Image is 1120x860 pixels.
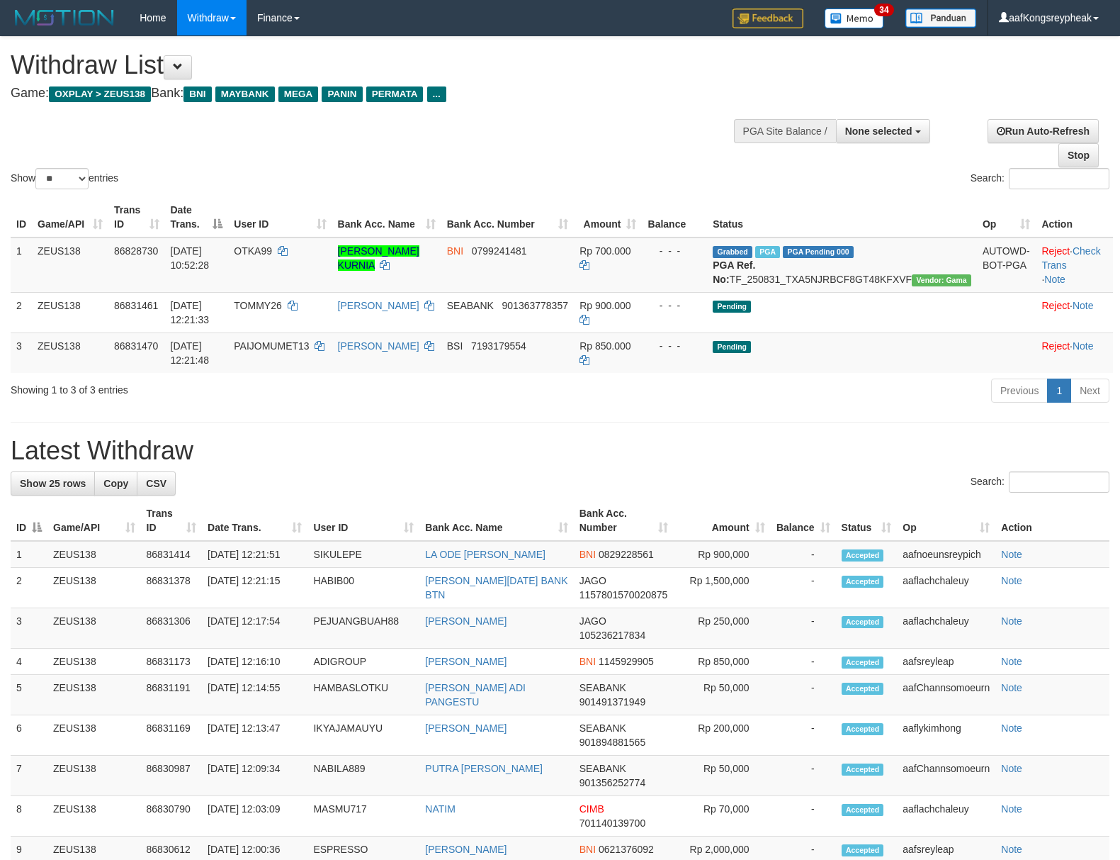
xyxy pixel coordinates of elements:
td: NABILA889 [307,756,419,796]
span: Rp 700.000 [579,245,630,257]
span: SEABANK [579,682,626,693]
td: 1 [11,238,32,293]
span: SEABANK [447,300,494,311]
td: 8 [11,796,47,837]
td: aafChannsomoeurn [897,756,995,796]
span: PAIJOMUMET13 [234,340,309,352]
td: [DATE] 12:21:51 [202,541,307,568]
td: [DATE] 12:17:54 [202,608,307,649]
td: ZEUS138 [47,649,141,675]
span: Pending [713,301,751,313]
span: 34 [874,4,893,16]
td: ZEUS138 [47,715,141,756]
td: · [1036,292,1113,333]
select: Showentries [35,168,89,189]
a: [PERSON_NAME] KURNIA [338,245,419,271]
span: Copy 1145929905 to clipboard [599,656,654,667]
a: Next [1070,379,1109,403]
td: - [771,541,836,568]
a: Copy [94,471,137,496]
td: 3 [11,608,47,649]
th: Status [707,197,977,238]
span: Accepted [842,804,884,816]
a: [PERSON_NAME][DATE] BANK BTN [425,575,567,601]
td: 86831173 [141,649,203,675]
td: aafsreyleap [897,649,995,675]
span: Copy 0799241481 to clipboard [472,245,527,257]
div: - - - [647,339,701,353]
th: Date Trans.: activate to sort column descending [165,197,229,238]
img: panduan.png [905,9,976,28]
td: 86831378 [141,568,203,608]
a: Note [1001,549,1022,560]
a: [PERSON_NAME] [338,300,419,311]
a: Note [1044,274,1065,285]
span: Copy [103,478,128,489]
span: ... [427,86,446,102]
span: Accepted [842,657,884,669]
a: CSV [137,471,176,496]
a: Note [1001,656,1022,667]
span: Copy 701140139700 to clipboard [579,817,645,829]
a: Note [1001,615,1022,627]
th: Bank Acc. Name: activate to sort column ascending [332,197,441,238]
span: Marked by aafsreyleap [755,246,780,258]
span: Grabbed [713,246,752,258]
th: Balance [642,197,707,238]
th: ID: activate to sort column descending [11,501,47,541]
span: BNI [183,86,211,102]
td: [DATE] 12:09:34 [202,756,307,796]
span: PANIN [322,86,362,102]
b: PGA Ref. No: [713,259,755,285]
th: Game/API: activate to sort column ascending [47,501,141,541]
span: BSI [447,340,463,352]
a: Previous [991,379,1048,403]
td: 86830790 [141,796,203,837]
td: ADIGROUP [307,649,419,675]
span: Accepted [842,723,884,735]
a: Note [1001,803,1022,815]
a: [PERSON_NAME] [425,656,507,667]
td: ZEUS138 [32,238,108,293]
td: 2 [11,568,47,608]
span: SEABANK [579,722,626,734]
label: Search: [971,471,1109,493]
span: BNI [579,656,596,667]
span: Pending [713,341,751,353]
td: Rp 250,000 [674,608,771,649]
td: IKYAJAMAUYU [307,715,419,756]
span: PGA Pending [783,246,854,258]
a: LA ODE [PERSON_NAME] [425,549,545,560]
span: CSV [146,478,166,489]
td: ZEUS138 [47,756,141,796]
td: [DATE] 12:14:55 [202,675,307,715]
a: Note [1073,340,1094,352]
th: User ID: activate to sort column ascending [228,197,332,238]
span: BNI [579,549,596,560]
td: ZEUS138 [47,568,141,608]
td: 5 [11,675,47,715]
td: ZEUS138 [47,541,141,568]
h1: Latest Withdraw [11,437,1109,465]
td: [DATE] 12:16:10 [202,649,307,675]
a: Note [1073,300,1094,311]
th: Action [995,501,1109,541]
span: [DATE] 12:21:48 [171,340,210,366]
a: Note [1001,763,1022,774]
h1: Withdraw List [11,51,732,79]
td: 4 [11,649,47,675]
span: SEABANK [579,763,626,774]
th: Date Trans.: activate to sort column ascending [202,501,307,541]
span: Accepted [842,616,884,628]
span: Copy 105236217834 to clipboard [579,630,645,641]
span: [DATE] 10:52:28 [171,245,210,271]
span: Rp 850.000 [579,340,630,352]
th: User ID: activate to sort column ascending [307,501,419,541]
td: aafnoeunsreypich [897,541,995,568]
a: Note [1001,722,1022,734]
span: Accepted [842,844,884,856]
td: aaflachchaleuy [897,568,995,608]
th: Status: activate to sort column ascending [836,501,898,541]
th: Trans ID: activate to sort column ascending [108,197,164,238]
td: 86831169 [141,715,203,756]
